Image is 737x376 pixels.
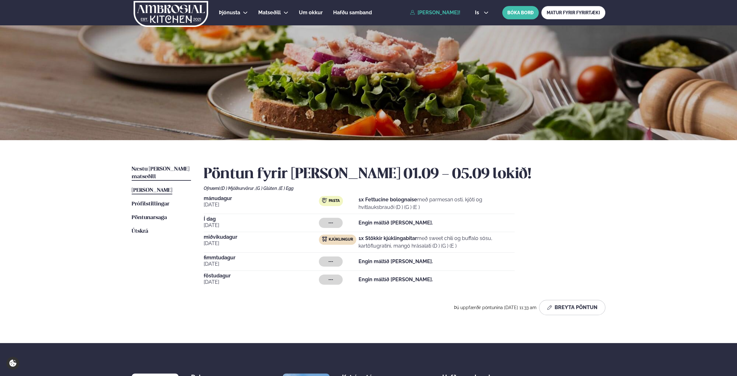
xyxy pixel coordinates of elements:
button: Breyta Pöntun [539,300,605,315]
span: Pasta [329,198,340,204]
strong: Engin máltíð [PERSON_NAME]. [359,276,433,282]
span: [DATE] [204,201,319,209]
span: Kjúklingur [329,237,353,242]
span: Hafðu samband [333,10,372,16]
a: Hafðu samband [333,9,372,16]
span: (G ) Glúten , [256,186,279,191]
p: með parmesan osti, kjöti og hvítlauksbrauði (D ) (G ) (E ) [359,196,515,211]
p: með sweet chili og buffalo sósu, kartöflugratíni, mangó hrásalati (D ) (G ) (E ) [359,235,515,250]
span: Útskrá [132,229,148,234]
strong: 1x Fettucine bolognaise [359,197,417,203]
span: [DATE] [204,278,319,286]
span: is [475,10,481,15]
img: pasta.svg [322,198,327,203]
span: [DATE] [204,260,319,268]
a: Prófílstillingar [132,200,169,208]
div: Ofnæmi: [204,186,605,191]
span: (E ) Egg [279,186,293,191]
span: (D ) Mjólkurvörur , [220,186,256,191]
span: Næstu [PERSON_NAME] matseðill [132,166,189,179]
img: logo [133,1,209,27]
a: Um okkur [299,9,323,16]
a: Útskrá [132,228,148,235]
button: is [470,10,494,15]
span: [PERSON_NAME] [132,188,172,193]
span: mánudagur [204,196,319,201]
span: föstudagur [204,273,319,278]
a: Næstu [PERSON_NAME] matseðill [132,165,191,181]
img: chicken.svg [322,237,327,242]
a: [PERSON_NAME]! [410,10,460,16]
h2: Pöntun fyrir [PERSON_NAME] 01.09 - 05.09 lokið! [204,165,605,183]
span: --- [328,277,333,282]
span: --- [328,220,333,225]
span: Þjónusta [219,10,240,16]
span: fimmtudagur [204,255,319,260]
strong: 1x Stökkir kjúklingabitar [359,235,417,241]
a: Cookie settings [6,357,19,370]
span: --- [328,259,333,264]
span: Pöntunarsaga [132,215,167,220]
a: Pöntunarsaga [132,214,167,222]
span: Þú uppfærðir pöntunina [DATE] 11:33 am [454,305,536,310]
a: Matseðill [258,9,281,16]
span: Um okkur [299,10,323,16]
strong: Engin máltíð [PERSON_NAME]. [359,220,433,226]
span: [DATE] [204,222,319,229]
strong: Engin máltíð [PERSON_NAME]. [359,258,433,264]
span: miðvikudagur [204,235,319,240]
span: [DATE] [204,240,319,247]
button: BÓKA BORÐ [502,6,539,19]
a: [PERSON_NAME] [132,187,172,194]
span: Í dag [204,217,319,222]
span: Matseðill [258,10,281,16]
a: MATUR FYRIR FYRIRTÆKI [541,6,605,19]
span: Prófílstillingar [132,201,169,207]
a: Þjónusta [219,9,240,16]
